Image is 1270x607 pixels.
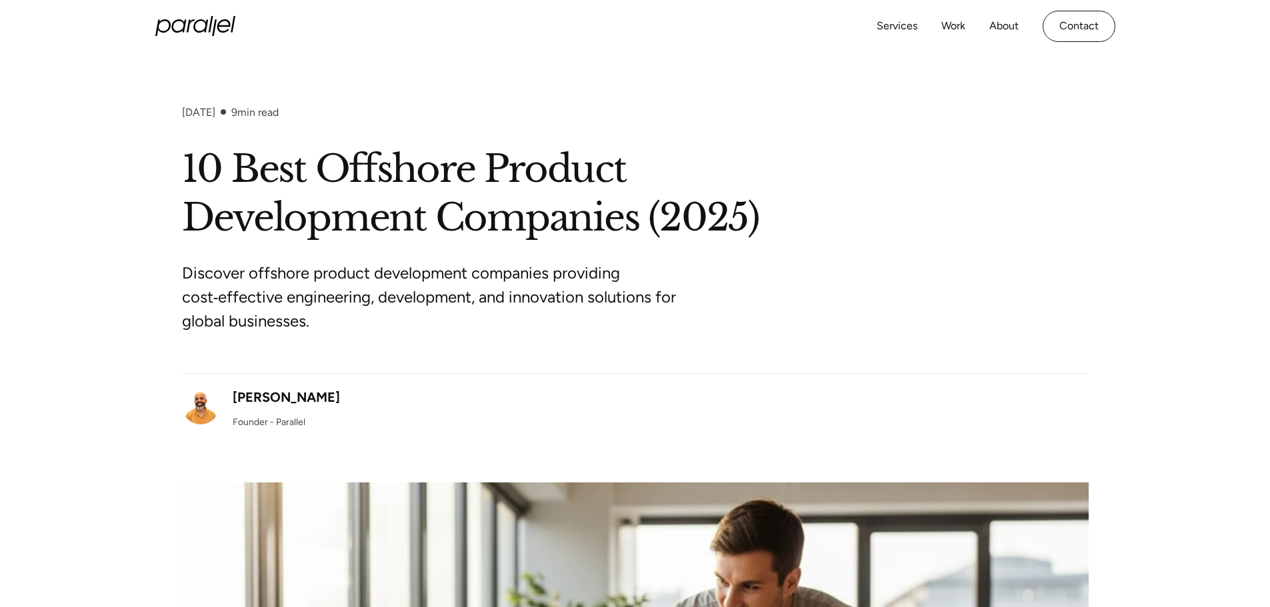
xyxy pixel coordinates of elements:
img: Robin Dhanwani [182,387,219,424]
div: [DATE] [182,106,215,119]
span: 9 [231,106,237,119]
h1: 10 Best Offshore Product Development Companies (2025) [182,145,1089,243]
a: Work [941,17,965,36]
a: About [989,17,1019,36]
a: Services [877,17,917,36]
div: Founder - Parallel [233,415,305,429]
a: [PERSON_NAME]Founder - Parallel [182,387,340,429]
div: [PERSON_NAME] [233,387,340,407]
a: home [155,16,235,36]
div: min read [231,106,279,119]
a: Contact [1043,11,1115,42]
p: Discover offshore product development companies providing cost‑effective engineering, development... [182,261,682,333]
